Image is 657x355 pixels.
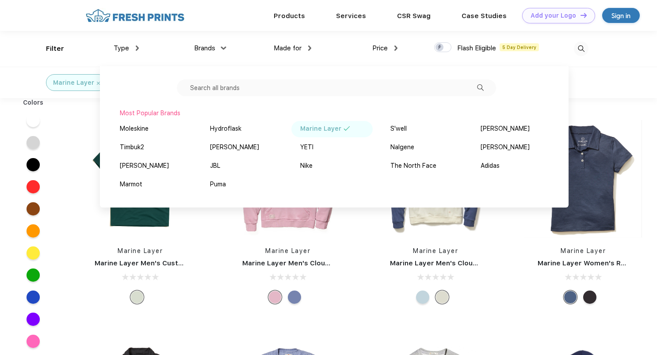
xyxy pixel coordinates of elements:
[221,46,226,49] img: dropdown.png
[308,45,311,51] img: dropdown.png
[120,161,169,170] div: [PERSON_NAME]
[120,180,142,189] div: Marmot
[265,247,310,254] a: Marine Layer
[268,291,282,304] div: Lilas
[524,120,642,238] img: func=resize&h=266
[300,143,313,152] div: YETI
[210,180,226,189] div: Puma
[136,45,139,51] img: dropdown.png
[130,291,144,304] div: Any Color
[583,291,596,304] div: Black
[120,143,144,152] div: Timbuk2
[300,124,341,133] div: Marine Layer
[457,44,496,52] span: Flash Eligible
[81,120,199,238] img: func=resize&h=266
[390,124,407,133] div: S'well
[97,82,100,85] img: filter_cancel.svg
[120,124,149,133] div: Moleskine
[210,143,259,152] div: [PERSON_NAME]
[16,98,50,107] div: Colors
[372,44,388,52] span: Price
[481,124,530,133] div: [PERSON_NAME]
[611,11,630,21] div: Sign in
[390,143,414,152] div: Nalgene
[46,44,64,54] div: Filter
[390,161,436,170] div: The North Face
[581,13,587,18] img: DT
[561,247,606,254] a: Marine Layer
[274,44,302,52] span: Made for
[602,8,640,23] a: Sign in
[481,161,500,170] div: Adidas
[344,126,350,131] img: filter_selected.svg
[274,12,305,20] a: Products
[481,143,530,152] div: [PERSON_NAME]
[394,45,397,51] img: dropdown.png
[83,8,187,23] img: fo%20logo%202.webp
[500,43,539,51] span: 5 Day Delivery
[390,259,534,267] a: Marine Layer Men's Cloud 9 Fleece Hoodie
[95,259,270,267] a: Marine Layer Men's Custom Dyed Signature V-Neck
[531,12,576,19] div: Add your Logo
[210,124,241,133] div: Hydroflask
[114,44,129,52] span: Type
[300,161,313,170] div: Nike
[416,291,429,304] div: Cool Ombre
[564,291,577,304] div: Navy
[210,161,220,170] div: JBL
[118,247,163,254] a: Marine Layer
[574,42,588,56] img: desktop_search.svg
[413,247,458,254] a: Marine Layer
[288,291,301,304] div: Vintage Indigo
[177,79,496,96] input: Search all brands
[53,78,94,87] div: Marine Layer
[242,259,415,267] a: Marine Layer Men's Cloud 9 Fleece Relaxed Hoodie
[120,109,549,118] div: Most Popular Brands
[435,291,449,304] div: Navy/Cream
[194,44,215,52] span: Brands
[477,84,484,91] img: filter_dropdown_search.svg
